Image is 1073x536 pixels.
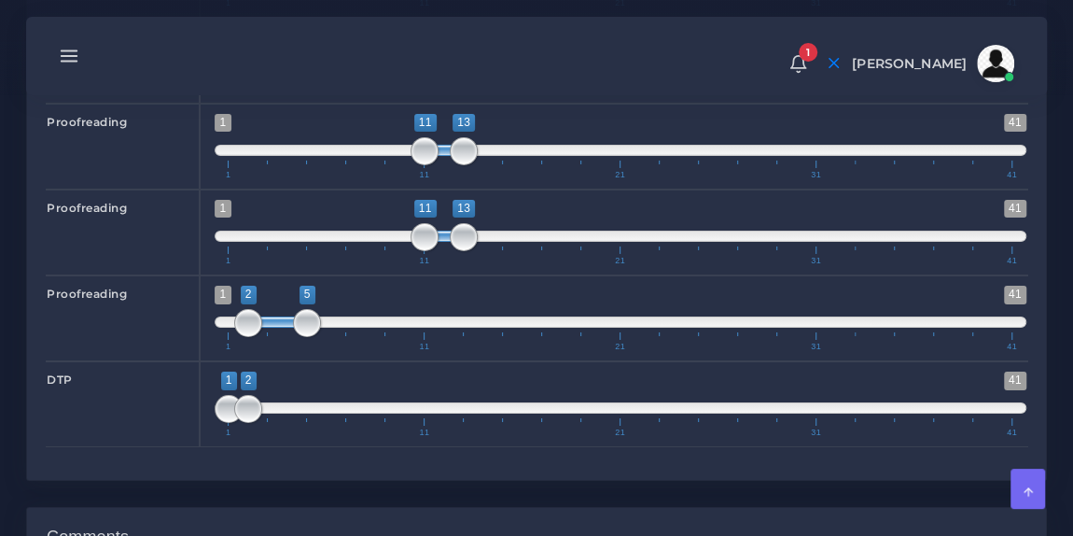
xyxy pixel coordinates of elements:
span: 41 [1004,171,1020,179]
a: 1 [782,53,815,74]
span: 41 [1004,286,1026,303]
span: 41 [1004,114,1026,132]
span: 31 [808,171,824,179]
span: 1 [221,372,237,389]
span: 31 [808,343,824,351]
span: 31 [808,429,824,437]
span: 2 [241,372,257,389]
span: 1 [215,286,230,303]
span: 41 [1004,429,1020,437]
span: 13 [453,200,475,218]
a: [PERSON_NAME]avatar [843,45,1021,82]
span: 21 [612,343,628,351]
strong: Proofreading [47,287,127,301]
span: 1 [799,43,817,62]
span: 11 [416,343,432,351]
span: 11 [416,171,432,179]
span: 13 [453,114,475,132]
strong: Proofreading [47,201,127,215]
span: 1 [223,257,234,265]
span: 1 [223,429,234,437]
span: [PERSON_NAME] [852,57,967,70]
span: 21 [612,429,628,437]
span: 21 [612,171,628,179]
span: 41 [1004,200,1026,218]
strong: DTP [47,373,73,387]
span: 2 [241,286,257,303]
span: 11 [416,257,432,265]
span: 1 [223,171,234,179]
span: 1 [215,200,230,218]
span: 1 [215,114,230,132]
span: 1 [223,343,234,351]
span: 41 [1004,257,1020,265]
span: 31 [808,257,824,265]
span: 21 [612,257,628,265]
strong: Proofreading [47,115,127,129]
span: 41 [1004,343,1020,351]
span: 11 [414,200,437,218]
span: 5 [300,286,315,303]
span: 11 [414,114,437,132]
span: 41 [1004,372,1026,389]
img: avatar [977,45,1014,82]
span: 11 [416,429,432,437]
